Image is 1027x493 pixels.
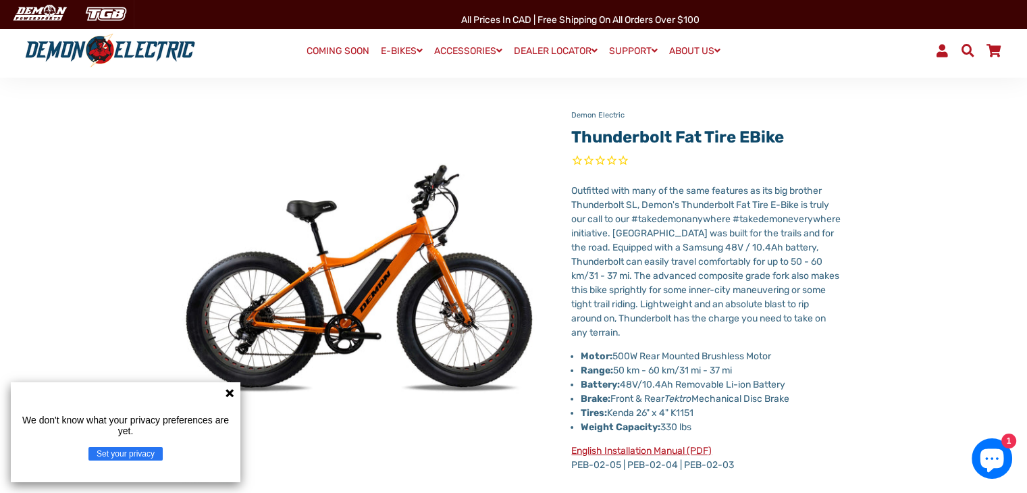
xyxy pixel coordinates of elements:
a: SUPPORT [604,41,662,61]
a: COMING SOON [302,42,374,61]
p: We don't know what your privacy preferences are yet. [16,415,235,436]
li: Kenda 26" x 4" K1151 [581,406,841,420]
li: 330 lbs [581,420,841,434]
li: 48V/10.4Ah Removable Li-ion Battery [581,378,841,392]
strong: Weight Capacity: [581,421,660,433]
li: Front & Rear Mechanical Disc Brake [581,392,841,406]
span: Rated 0.0 out of 5 stars 0 reviews [571,154,841,170]
strong: Battery: [581,379,620,390]
strong: Range: [581,365,613,376]
a: ABOUT US [664,41,725,61]
p: Demon Electric [571,110,841,122]
a: English Installation Manual (PDF) [571,445,712,457]
img: TGB Canada [78,3,134,25]
a: ACCESSORIES [429,41,507,61]
button: Set your privacy [88,447,163,461]
a: DEALER LOCATOR [509,41,602,61]
img: Demon Electric logo [20,33,200,68]
a: Thunderbolt Fat Tire eBike [571,128,784,147]
li: 50 km - 60 km/31 mi - 37 mi [581,363,841,378]
p: PEB-02-05 | PEB-02-04 | PEB-02-03 [571,444,841,472]
em: Tektro [664,393,691,405]
li: 500W Rear Mounted Brushless Motor [581,349,841,363]
inbox-online-store-chat: Shopify online store chat [968,438,1016,482]
strong: Brake: [581,393,610,405]
span: Outfitted with many of the same features as its big brother Thunderbolt SL, Demon's Thunderbolt F... [571,185,841,338]
span: All Prices in CAD | Free shipping on all orders over $100 [461,14,700,26]
strong: Tires: [581,407,607,419]
img: Demon Electric [7,3,72,25]
strong: Motor: [581,351,612,362]
a: E-BIKES [376,41,427,61]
